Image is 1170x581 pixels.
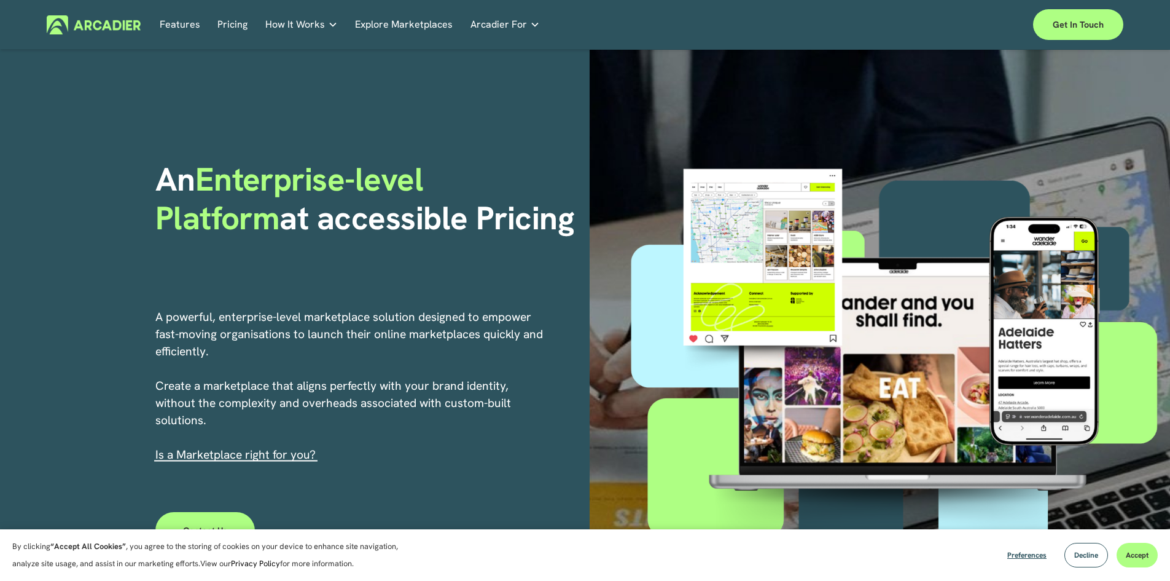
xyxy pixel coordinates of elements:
span: Enterprise-level Platform [155,158,432,239]
a: Privacy Policy [231,558,280,569]
span: Preferences [1007,550,1047,560]
a: folder dropdown [265,15,338,34]
span: Decline [1074,550,1098,560]
span: I [155,447,316,462]
a: Pricing [217,15,248,34]
img: Arcadier [47,15,141,34]
span: Arcadier For [470,16,527,33]
a: Contact Us [155,512,255,549]
a: folder dropdown [470,15,540,34]
span: How It Works [265,16,325,33]
iframe: Chat Widget [1109,522,1170,581]
a: Get in touch [1033,9,1123,40]
a: Explore Marketplaces [355,15,453,34]
a: s a Marketplace right for you? [158,447,316,462]
button: Preferences [998,543,1056,567]
a: Features [160,15,200,34]
p: A powerful, enterprise-level marketplace solution designed to empower fast-moving organisations t... [155,309,545,464]
strong: “Accept All Cookies” [50,541,126,551]
h1: An at accessible Pricing [155,160,581,237]
button: Decline [1064,543,1108,567]
p: By clicking , you agree to the storing of cookies on your device to enhance site navigation, anal... [12,538,411,572]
